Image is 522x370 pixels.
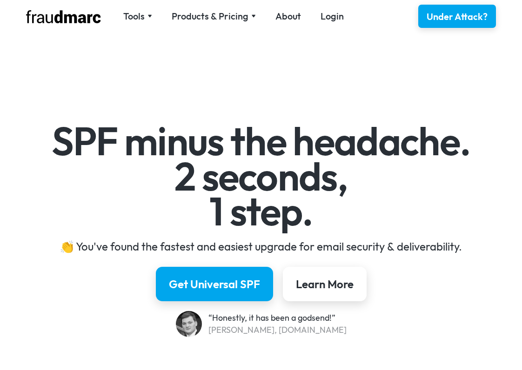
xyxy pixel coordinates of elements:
div: Tools [123,10,145,23]
div: Get Universal SPF [169,277,260,291]
a: Learn More [283,267,367,301]
div: Under Attack? [427,10,488,23]
h1: SPF minus the headache. 2 seconds, 1 step. [13,124,509,229]
div: Products & Pricing [172,10,248,23]
a: Get Universal SPF [156,267,273,301]
a: About [275,10,301,23]
div: Tools [123,10,152,23]
div: Products & Pricing [172,10,256,23]
a: Under Attack? [418,5,496,28]
div: “Honestly, it has been a godsend!” [208,312,347,324]
a: Login [321,10,344,23]
div: 👏 You've found the fastest and easiest upgrade for email security & deliverability. [13,239,509,254]
div: Learn More [296,277,354,291]
div: [PERSON_NAME], [DOMAIN_NAME] [208,324,347,336]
